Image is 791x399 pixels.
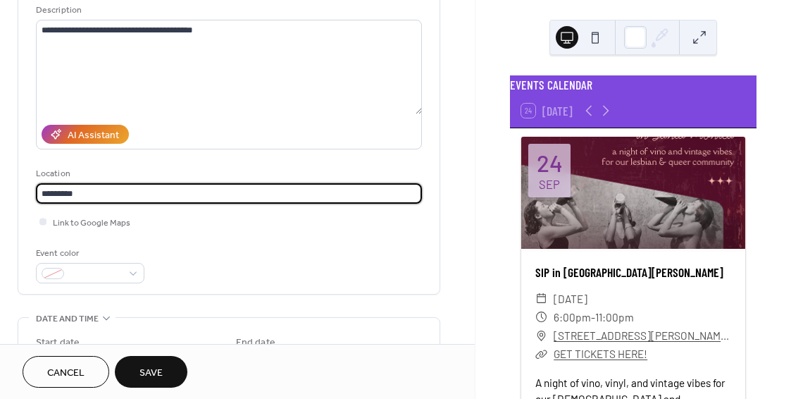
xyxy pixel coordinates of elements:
[47,366,85,381] span: Cancel
[36,336,80,350] div: Start date
[236,336,275,350] div: End date
[535,308,548,326] div: ​
[535,290,548,308] div: ​
[36,3,419,18] div: Description
[535,264,723,280] a: SIP in [GEOGRAPHIC_DATA][PERSON_NAME]
[539,178,560,190] div: Sep
[36,246,142,261] div: Event color
[36,312,99,326] span: Date and time
[23,356,109,388] button: Cancel
[510,75,756,94] div: EVENTS CALENDAR
[115,356,187,388] button: Save
[591,308,595,326] span: -
[36,166,419,181] div: Location
[535,345,548,363] div: ​
[68,128,119,143] div: AI Assistant
[139,366,163,381] span: Save
[537,152,563,175] div: 24
[554,290,587,308] span: [DATE]
[554,308,591,326] span: 6:00pm
[42,125,129,144] button: AI Assistant
[554,348,647,360] a: GET TICKETS HERE!
[535,326,548,345] div: ​
[595,308,634,326] span: 11:00pm
[554,326,731,345] a: [STREET_ADDRESS][PERSON_NAME]
[53,216,130,231] span: Link to Google Maps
